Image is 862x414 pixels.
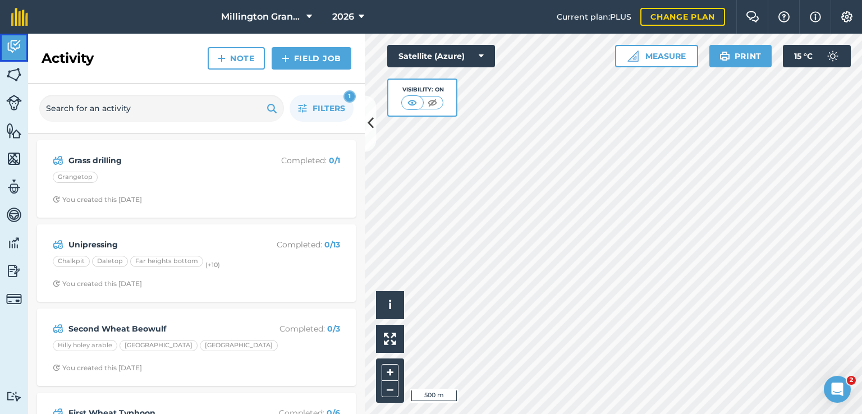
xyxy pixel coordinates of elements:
div: Daletop [92,256,128,267]
span: Millington Grange [221,10,302,24]
strong: Grass drilling [68,154,246,167]
span: i [388,298,392,312]
button: 15 °C [783,45,851,67]
img: svg+xml;base64,PHN2ZyB4bWxucz0iaHR0cDovL3d3dy53My5vcmcvMjAwMC9zdmciIHdpZHRoPSIxNyIgaGVpZ2h0PSIxNy... [810,10,821,24]
div: Visibility: On [401,85,444,94]
img: svg+xml;base64,PHN2ZyB4bWxucz0iaHR0cDovL3d3dy53My5vcmcvMjAwMC9zdmciIHdpZHRoPSIxNCIgaGVpZ2h0PSIyNC... [218,52,226,65]
span: 15 ° C [794,45,813,67]
img: svg+xml;base64,PD94bWwgdmVyc2lvbj0iMS4wIiBlbmNvZGluZz0idXRmLTgiPz4KPCEtLSBHZW5lcmF0b3I6IEFkb2JlIE... [53,238,63,251]
div: [GEOGRAPHIC_DATA] [200,340,278,351]
button: Filters [290,95,354,122]
img: svg+xml;base64,PD94bWwgdmVyc2lvbj0iMS4wIiBlbmNvZGluZz0idXRmLTgiPz4KPCEtLSBHZW5lcmF0b3I6IEFkb2JlIE... [6,391,22,402]
div: 1 [343,90,356,103]
img: svg+xml;base64,PD94bWwgdmVyc2lvbj0iMS4wIiBlbmNvZGluZz0idXRmLTgiPz4KPCEtLSBHZW5lcmF0b3I6IEFkb2JlIE... [53,154,63,167]
small: (+ 10 ) [205,261,220,269]
a: Field Job [272,47,351,70]
img: svg+xml;base64,PD94bWwgdmVyc2lvbj0iMS4wIiBlbmNvZGluZz0idXRmLTgiPz4KPCEtLSBHZW5lcmF0b3I6IEFkb2JlIE... [6,206,22,223]
button: – [382,381,398,397]
button: + [382,364,398,381]
p: Completed : [251,238,340,251]
img: Clock with arrow pointing clockwise [53,196,60,203]
strong: 0 / 13 [324,240,340,250]
div: Hilly holey arable [53,340,117,351]
img: svg+xml;base64,PHN2ZyB4bWxucz0iaHR0cDovL3d3dy53My5vcmcvMjAwMC9zdmciIHdpZHRoPSI1NiIgaGVpZ2h0PSI2MC... [6,150,22,167]
a: Grass drillingCompleted: 0/1GrangetopClock with arrow pointing clockwiseYou created this [DATE] [44,147,349,211]
strong: 0 / 1 [329,155,340,165]
img: Four arrows, one pointing top left, one top right, one bottom right and the last bottom left [384,333,396,345]
img: svg+xml;base64,PHN2ZyB4bWxucz0iaHR0cDovL3d3dy53My5vcmcvMjAwMC9zdmciIHdpZHRoPSI1NiIgaGVpZ2h0PSI2MC... [6,66,22,83]
img: svg+xml;base64,PD94bWwgdmVyc2lvbj0iMS4wIiBlbmNvZGluZz0idXRmLTgiPz4KPCEtLSBHZW5lcmF0b3I6IEFkb2JlIE... [6,234,22,251]
button: Satellite (Azure) [387,45,495,67]
button: Print [709,45,772,67]
img: Ruler icon [627,50,639,62]
a: Second Wheat BeowulfCompleted: 0/3Hilly holey arable[GEOGRAPHIC_DATA][GEOGRAPHIC_DATA]Clock with ... [44,315,349,379]
strong: Unipressing [68,238,246,251]
img: svg+xml;base64,PD94bWwgdmVyc2lvbj0iMS4wIiBlbmNvZGluZz0idXRmLTgiPz4KPCEtLSBHZW5lcmF0b3I6IEFkb2JlIE... [6,263,22,279]
span: Filters [313,102,345,114]
img: svg+xml;base64,PD94bWwgdmVyc2lvbj0iMS4wIiBlbmNvZGluZz0idXRmLTgiPz4KPCEtLSBHZW5lcmF0b3I6IEFkb2JlIE... [53,322,63,335]
img: svg+xml;base64,PHN2ZyB4bWxucz0iaHR0cDovL3d3dy53My5vcmcvMjAwMC9zdmciIHdpZHRoPSI1MCIgaGVpZ2h0PSI0MC... [405,97,419,108]
img: Clock with arrow pointing clockwise [53,280,60,287]
img: A question mark icon [777,11,791,22]
div: You created this [DATE] [53,364,142,372]
img: Clock with arrow pointing clockwise [53,364,60,371]
img: svg+xml;base64,PHN2ZyB4bWxucz0iaHR0cDovL3d3dy53My5vcmcvMjAwMC9zdmciIHdpZHRoPSI1NiIgaGVpZ2h0PSI2MC... [6,122,22,139]
p: Completed : [251,154,340,167]
div: [GEOGRAPHIC_DATA] [120,340,198,351]
span: Current plan : PLUS [557,11,631,23]
img: svg+xml;base64,PHN2ZyB4bWxucz0iaHR0cDovL3d3dy53My5vcmcvMjAwMC9zdmciIHdpZHRoPSIxOSIgaGVpZ2h0PSIyNC... [267,102,277,115]
img: svg+xml;base64,PD94bWwgdmVyc2lvbj0iMS4wIiBlbmNvZGluZz0idXRmLTgiPz4KPCEtLSBHZW5lcmF0b3I6IEFkb2JlIE... [6,38,22,55]
input: Search for an activity [39,95,284,122]
button: i [376,291,404,319]
button: Measure [615,45,698,67]
img: svg+xml;base64,PD94bWwgdmVyc2lvbj0iMS4wIiBlbmNvZGluZz0idXRmLTgiPz4KPCEtLSBHZW5lcmF0b3I6IEFkb2JlIE... [6,291,22,307]
div: You created this [DATE] [53,279,142,288]
span: 2 [847,376,856,385]
img: svg+xml;base64,PHN2ZyB4bWxucz0iaHR0cDovL3d3dy53My5vcmcvMjAwMC9zdmciIHdpZHRoPSIxNCIgaGVpZ2h0PSIyNC... [282,52,290,65]
img: svg+xml;base64,PHN2ZyB4bWxucz0iaHR0cDovL3d3dy53My5vcmcvMjAwMC9zdmciIHdpZHRoPSIxOSIgaGVpZ2h0PSIyNC... [719,49,730,63]
div: Grangetop [53,172,98,183]
span: 2026 [332,10,354,24]
div: Far heights bottom [130,256,203,267]
img: svg+xml;base64,PD94bWwgdmVyc2lvbj0iMS4wIiBlbmNvZGluZz0idXRmLTgiPz4KPCEtLSBHZW5lcmF0b3I6IEFkb2JlIE... [6,95,22,111]
div: You created this [DATE] [53,195,142,204]
img: A cog icon [840,11,854,22]
img: svg+xml;base64,PHN2ZyB4bWxucz0iaHR0cDovL3d3dy53My5vcmcvMjAwMC9zdmciIHdpZHRoPSI1MCIgaGVpZ2h0PSI0MC... [425,97,439,108]
a: UnipressingCompleted: 0/13ChalkpitDaletopFar heights bottom(+10)Clock with arrow pointing clockwi... [44,231,349,295]
p: Completed : [251,323,340,335]
iframe: Intercom live chat [824,376,851,403]
img: svg+xml;base64,PD94bWwgdmVyc2lvbj0iMS4wIiBlbmNvZGluZz0idXRmLTgiPz4KPCEtLSBHZW5lcmF0b3I6IEFkb2JlIE... [822,45,844,67]
strong: 0 / 3 [327,324,340,334]
img: fieldmargin Logo [11,8,28,26]
a: Note [208,47,265,70]
div: Chalkpit [53,256,90,267]
strong: Second Wheat Beowulf [68,323,246,335]
img: svg+xml;base64,PD94bWwgdmVyc2lvbj0iMS4wIiBlbmNvZGluZz0idXRmLTgiPz4KPCEtLSBHZW5lcmF0b3I6IEFkb2JlIE... [6,178,22,195]
a: Change plan [640,8,725,26]
h2: Activity [42,49,94,67]
img: Two speech bubbles overlapping with the left bubble in the forefront [746,11,759,22]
